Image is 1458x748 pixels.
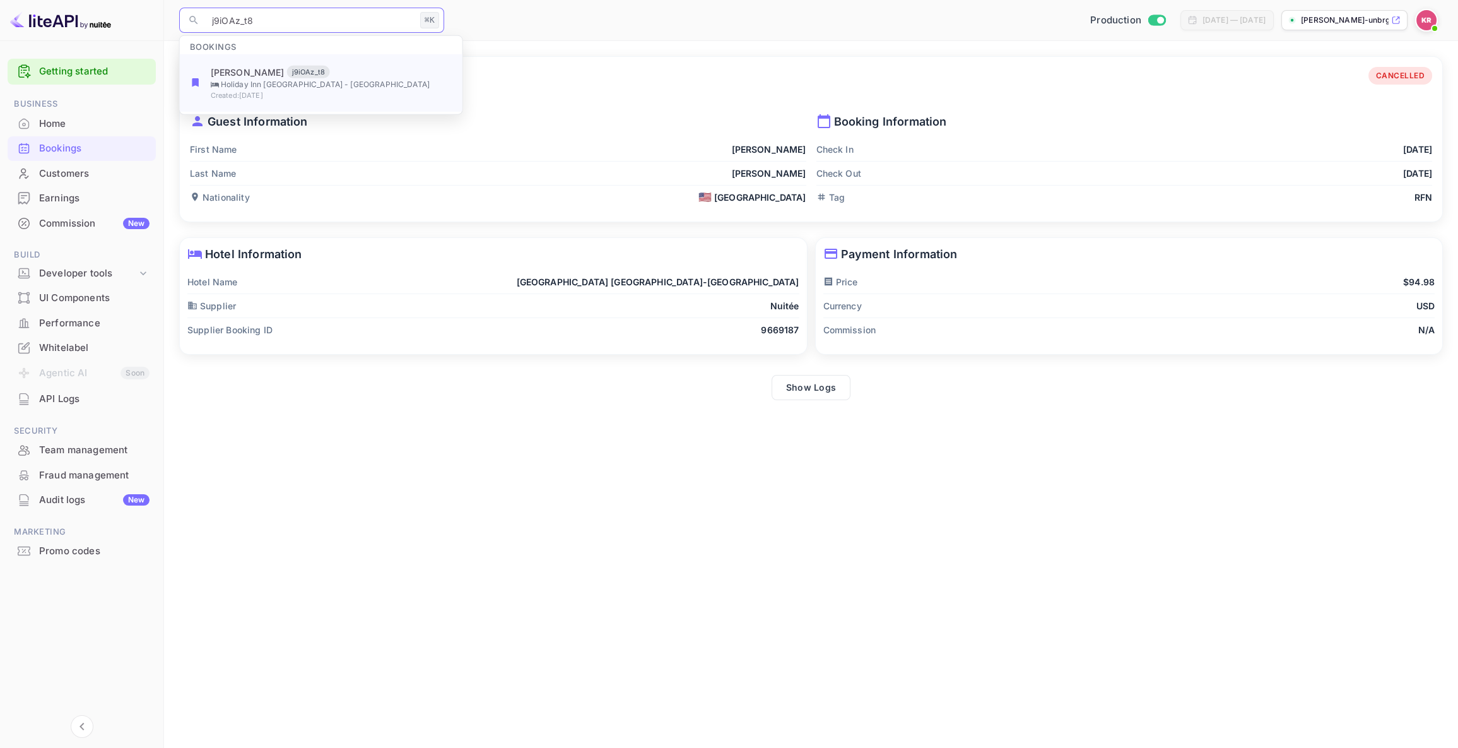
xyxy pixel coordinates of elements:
div: Getting started [8,59,156,85]
img: Kobus Roux [1416,10,1437,30]
div: API Logs [39,392,150,407]
p: [DATE] [1403,167,1432,180]
div: Earnings [8,186,156,211]
p: Supplier [187,299,236,312]
a: Earnings [8,186,156,210]
p: Currency [823,299,862,312]
div: Customers [8,162,156,186]
p: Guest Information [190,113,806,130]
div: Whitelabel [39,341,150,355]
div: [GEOGRAPHIC_DATA] [698,191,806,204]
div: Bookings [39,141,150,156]
span: Security [8,424,156,438]
p: First Name [190,143,237,156]
div: Performance [8,311,156,336]
a: Bookings [8,136,156,160]
p: N/A [1418,323,1435,336]
div: Developer tools [8,263,156,285]
p: Tag [816,191,845,204]
div: New [123,218,150,229]
p: Payment Information [823,246,1435,263]
button: Show Logs [772,375,851,400]
div: Promo codes [39,544,150,559]
a: Performance [8,311,156,335]
div: Team management [39,443,150,458]
p: Hotel Name [187,275,238,288]
p: Hotel Information [187,246,799,263]
div: CommissionNew [8,211,156,236]
div: Audit logs [39,493,150,508]
a: CommissionNew [8,211,156,235]
p: USD [1416,299,1435,312]
input: Search (e.g. bookings, documentation) [204,8,415,33]
span: Production [1090,13,1141,28]
a: Audit logsNew [8,488,156,511]
div: New [123,494,150,506]
span: Marketing [8,525,156,539]
a: Getting started [39,64,150,79]
p: Last Name [190,167,236,180]
div: Performance [39,316,150,331]
a: UI Components [8,286,156,309]
p: Created: [DATE] [211,90,452,100]
p: [DATE] [1403,143,1432,156]
div: Commission [39,217,150,231]
p: Nationality [190,191,250,204]
p: 9669187 [761,323,799,336]
button: Collapse navigation [71,715,93,738]
div: API Logs [8,387,156,412]
div: Switch to Sandbox mode [1085,13,1170,28]
div: Whitelabel [8,336,156,360]
div: Home [39,117,150,131]
div: Fraud management [39,468,150,483]
p: Check In [816,143,854,156]
p: $94.98 [1403,275,1435,288]
span: CANCELLED [1368,70,1433,81]
span: j9iOAz_t8 [287,67,330,78]
span: Business [8,97,156,111]
div: Fraud management [8,463,156,488]
p: Holiday Inn [GEOGRAPHIC_DATA] - [GEOGRAPHIC_DATA] [211,78,452,90]
div: Earnings [39,191,150,206]
div: UI Components [8,286,156,311]
div: Customers [39,167,150,181]
a: Home [8,112,156,135]
span: 🇺🇸 [698,192,712,203]
span: Bookings [180,34,247,54]
div: [DATE] — [DATE] [1202,15,1266,26]
p: Commission [823,323,876,336]
p: Price [823,275,858,288]
a: Fraud management [8,463,156,487]
div: Bookings [8,136,156,161]
div: Home [8,112,156,136]
p: Check Out [816,167,861,180]
div: ⌘K [420,12,439,28]
a: Whitelabel [8,336,156,359]
a: API Logs [8,387,156,410]
a: Promo codes [8,539,156,562]
p: RFN [1414,191,1432,204]
a: Customers [8,162,156,185]
div: Developer tools [39,266,137,281]
p: [PERSON_NAME] [732,143,806,156]
div: Team management [8,438,156,463]
p: Supplier Booking ID [187,323,273,336]
img: LiteAPI logo [10,10,111,30]
p: [PERSON_NAME] [211,65,285,78]
span: Build [8,248,156,262]
p: [PERSON_NAME]-unbrg.[PERSON_NAME]... [1301,15,1389,26]
p: [GEOGRAPHIC_DATA] [GEOGRAPHIC_DATA]-[GEOGRAPHIC_DATA] [517,275,799,288]
div: UI Components [39,291,150,306]
div: Promo codes [8,539,156,564]
p: Booking Information [816,113,1433,130]
div: Audit logsNew [8,488,156,513]
p: Nuitée [770,299,799,312]
p: [PERSON_NAME] [732,167,806,180]
a: Team management [8,438,156,461]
